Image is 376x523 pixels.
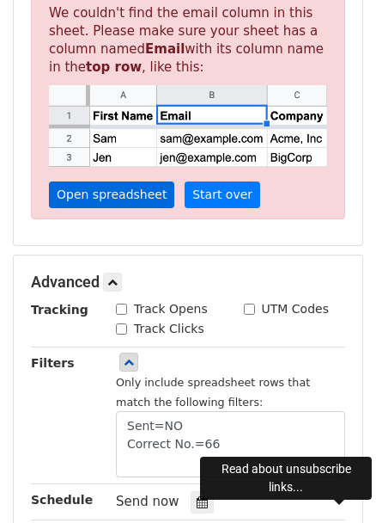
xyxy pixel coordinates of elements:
iframe: Chat Widget [290,440,376,523]
label: Track Opens [134,300,208,318]
h5: Advanced [31,273,345,292]
strong: Filters [31,356,75,370]
strong: Schedule [31,493,93,507]
div: 聊天小工具 [290,440,376,523]
strong: Tracking [31,303,88,317]
label: UTM Codes [262,300,329,318]
img: google_sheets_email_column-fe0440d1484b1afe603fdd0efe349d91248b687ca341fa437c667602712cb9b1.png [49,85,327,166]
span: Send now [116,494,179,509]
div: Read about unsubscribe links... [200,457,372,500]
strong: top row [86,59,142,75]
a: Open spreadsheet [49,182,174,208]
a: Start over [185,182,260,208]
small: Only include spreadsheet rows that match the following filters: [116,376,310,409]
strong: Email [145,41,185,57]
label: Track Clicks [134,320,204,338]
